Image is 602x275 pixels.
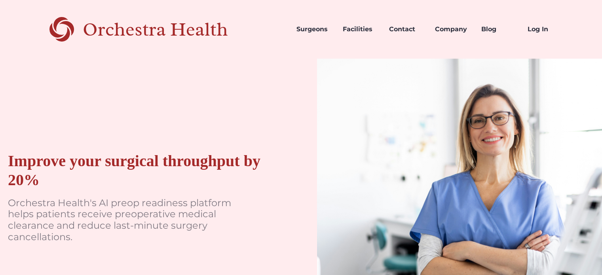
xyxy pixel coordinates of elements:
[8,152,277,190] div: Improve your surgical throughput by 20%
[290,16,336,43] a: Surgeons
[35,16,256,43] a: home
[429,16,475,43] a: Company
[521,16,568,43] a: Log In
[383,16,429,43] a: Contact
[336,16,383,43] a: Facilities
[475,16,521,43] a: Blog
[83,21,256,38] div: Orchestra Health
[8,197,245,243] p: Orchestra Health's AI preop readiness platform helps patients receive preoperative medical cleara...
